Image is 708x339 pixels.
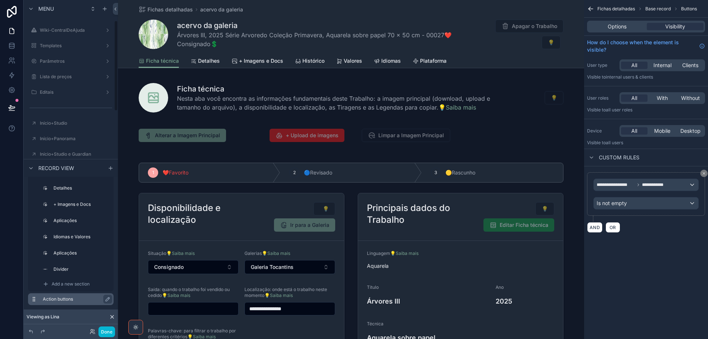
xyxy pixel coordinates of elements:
label: + Imagens e Docs [53,201,109,207]
label: Início+Studio [40,120,112,126]
a: Início+Studio [28,117,114,129]
label: Editais [40,89,102,95]
label: Wiki-CentralDeAjuda [40,27,102,33]
a: Templates [28,40,114,52]
span: All [631,94,637,102]
label: Parâmetros [40,58,102,64]
span: Mobile [654,127,670,135]
span: Add a new section [52,281,90,287]
span: All [631,62,637,69]
span: Viewing as Lina [27,314,59,320]
a: Idiomas [374,54,401,69]
span: Fichas detalhadas [597,6,635,12]
span: All user roles [606,107,632,113]
label: Lista de preços [40,74,102,80]
span: Desktop [680,127,701,135]
span: Buttons [681,6,697,12]
label: Device [587,128,617,134]
label: Início+Panorama [40,136,112,142]
p: Visible to [587,140,705,146]
label: Idiomas e Valores [53,234,109,240]
p: Visible to [587,107,705,113]
button: Done [98,326,115,337]
a: Editais [28,86,114,98]
span: Clients [682,62,698,69]
label: Action buttons [43,296,108,302]
span: Detalhes [198,57,220,65]
span: all users [606,140,623,145]
a: How do I choose when the element is visible? [587,39,705,53]
span: With [657,94,668,102]
span: Histórico [302,57,324,65]
span: Without [681,94,700,102]
div: scrollable content [24,177,118,312]
a: Início+Studio e Guardian [28,148,114,160]
button: OR [605,222,620,233]
span: Is not empty [597,200,627,207]
label: User roles [587,95,617,101]
span: OR [608,225,618,230]
span: Árvores III, 2025 Série Arvoredo Coleção Primavera, Aquarela sobre papel 70 x 50 cm - 00027❤️Cons... [177,31,471,48]
label: Detalhes [53,185,109,191]
a: acervo da galeria [200,6,243,13]
a: Detalhes [191,54,220,69]
span: Options [608,23,627,30]
label: User type [587,62,617,68]
a: Parâmetros [28,55,114,67]
a: Wiki-CentralDeAjuda [28,24,114,36]
p: Visible to [587,74,705,80]
span: Record view [38,165,74,172]
a: Histórico [295,54,324,69]
label: Divider [53,266,109,272]
button: AND [587,222,603,233]
span: Internal users & clients [606,74,653,80]
button: Is not empty [593,197,699,210]
span: Valores [344,57,362,65]
a: Início+Panorama [28,133,114,145]
span: Base record [645,6,671,12]
a: Fichas detalhadas [139,6,193,13]
span: How do I choose when the element is visible? [587,39,696,53]
span: Visibility [665,23,685,30]
label: Aplicações [53,250,109,256]
label: Templates [40,43,102,49]
span: Fichas detalhadas [147,6,193,13]
span: Custom rules [599,154,639,161]
span: Menu [38,5,54,13]
h1: acervo da galeria [177,20,471,31]
label: Aplicações [53,218,109,224]
a: Valores [336,54,362,69]
span: All [631,127,637,135]
a: Ficha técnica [139,54,179,68]
span: + Imagens e Docs [239,57,283,65]
span: Ficha técnica [146,57,179,65]
a: Plataforma [413,54,447,69]
a: + Imagens e Docs [232,54,283,69]
span: Internal [653,62,671,69]
a: Lista de preços [28,71,114,83]
label: Início+Studio e Guardian [40,151,112,157]
span: Plataforma [420,57,447,65]
span: Idiomas [381,57,401,65]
